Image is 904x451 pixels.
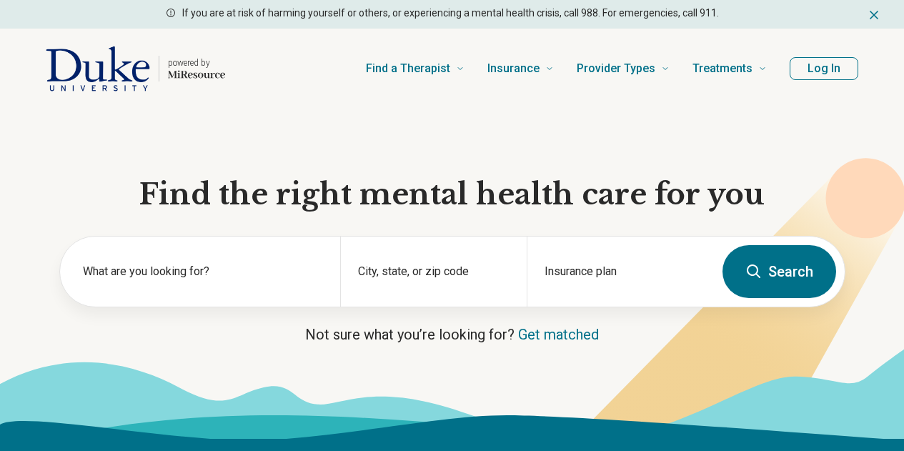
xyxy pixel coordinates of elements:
[692,59,752,79] span: Treatments
[577,40,670,97] a: Provider Types
[366,59,450,79] span: Find a Therapist
[577,59,655,79] span: Provider Types
[46,46,225,91] a: Home page
[487,40,554,97] a: Insurance
[518,326,599,343] a: Get matched
[59,324,845,345] p: Not sure what you’re looking for?
[366,40,465,97] a: Find a Therapist
[168,57,225,69] p: powered by
[182,6,719,21] p: If you are at risk of harming yourself or others, or experiencing a mental health crisis, call 98...
[722,245,836,298] button: Search
[59,176,845,213] h1: Find the right mental health care for you
[867,6,881,23] button: Dismiss
[83,263,323,280] label: What are you looking for?
[487,59,540,79] span: Insurance
[790,57,858,80] button: Log In
[692,40,767,97] a: Treatments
